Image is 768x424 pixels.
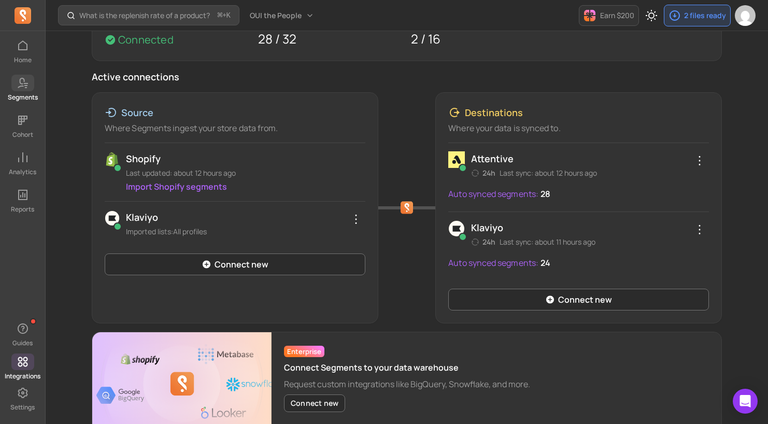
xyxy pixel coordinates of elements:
[226,11,231,20] kbd: K
[244,6,320,25] button: OUI the People
[105,151,120,168] img: shopify
[126,168,365,178] p: Last updated: about 12 hours ago
[250,10,302,21] span: OUI the People
[105,122,365,134] p: Where Segments ingest your store data from.
[664,5,731,26] button: 2 files ready
[5,372,40,380] p: Integrations
[284,361,530,374] p: Connect Segments to your data warehouse
[733,389,758,414] div: Open Intercom Messenger
[448,151,465,168] img: Attentive
[79,10,210,21] p: What is the replenish rate of a product?
[465,105,523,120] p: Destinations
[471,237,495,247] p: 24h
[121,105,153,120] p: Source
[284,394,345,412] button: Connect new
[448,257,538,269] p: Auto synced segments:
[448,289,709,310] a: Connect new
[218,10,231,21] span: +
[284,346,324,357] span: Enterprise
[118,33,174,47] p: Connected
[11,318,34,349] button: Guides
[105,253,365,275] a: Connect new
[448,220,465,237] img: Klaviyo
[126,151,365,166] p: Shopify
[471,168,495,178] p: 24h
[541,185,550,203] p: 28
[641,5,662,26] button: Toggle dark mode
[126,181,227,192] a: Import Shopify segments
[8,93,38,102] p: Segments
[471,151,597,166] p: Attentive
[448,253,550,272] a: Auto synced segments:24
[471,220,595,235] p: Klaviyo
[58,5,239,25] button: What is the replenish rate of a product?⌘+K
[448,185,550,203] a: Auto synced segments:28
[10,403,35,412] p: Settings
[12,131,33,139] p: Cohort
[217,9,223,22] kbd: ⌘
[12,339,33,347] p: Guides
[105,210,120,227] img: klaviyo
[500,168,597,178] p: Last sync: about 12 hours ago
[735,5,756,26] img: avatar
[541,253,550,272] p: 24
[9,168,36,176] p: Analytics
[411,30,556,48] p: 2 / 16
[126,227,365,237] p: Imported lists: All profiles
[126,210,365,224] p: Klaviyo
[448,122,709,134] p: Where your data is synced to.
[684,10,726,21] p: 2 files ready
[11,205,34,214] p: Reports
[92,69,722,84] p: Active connections
[500,237,595,247] p: Last sync: about 11 hours ago
[258,30,403,48] p: 28 / 32
[600,10,634,21] p: Earn $200
[284,378,530,390] p: Request custom integrations like BigQuery, Snowflake, and more.
[448,188,538,200] p: Auto synced segments:
[14,56,32,64] p: Home
[579,5,639,26] button: Earn $200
